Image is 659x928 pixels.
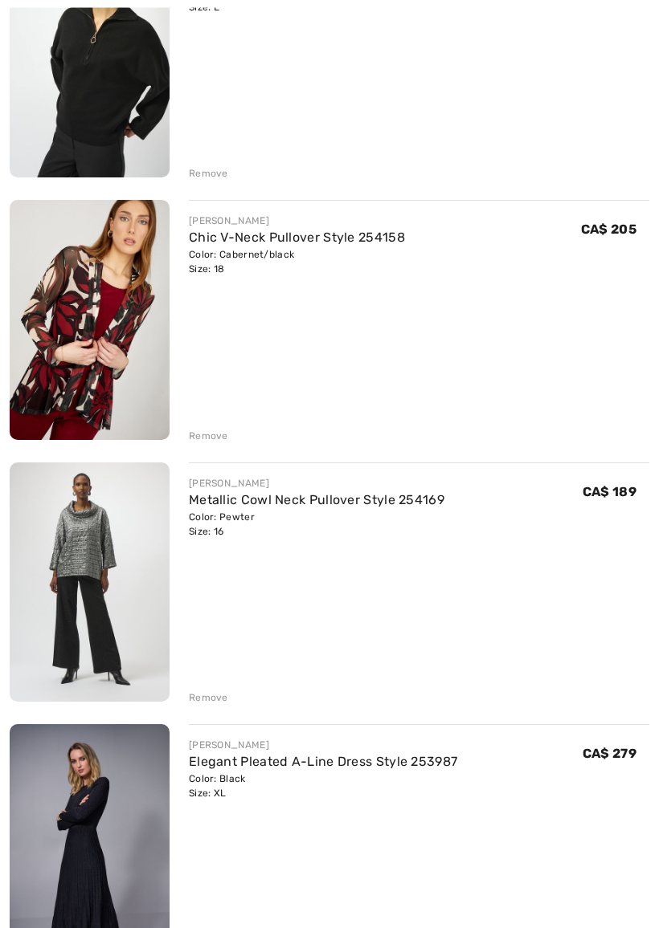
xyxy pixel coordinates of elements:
div: Remove [189,691,228,706]
a: Metallic Cowl Neck Pullover Style 254169 [189,493,444,508]
div: [PERSON_NAME] [189,214,405,229]
span: CA$ 279 [583,747,636,762]
img: Metallic Cowl Neck Pullover Style 254169 [10,463,170,702]
span: CA$ 205 [581,222,636,238]
div: Color: Pewter Size: 16 [189,511,444,539]
div: Color: Black Size: XL [189,772,457,801]
div: [PERSON_NAME] [189,477,444,491]
div: [PERSON_NAME] [189,739,457,753]
div: Color: Cabernet/black Size: 18 [189,248,405,277]
div: Remove [189,167,228,181]
a: Elegant Pleated A-Line Dress Style 253987 [189,755,457,770]
div: Remove [189,429,228,444]
img: Chic V-Neck Pullover Style 254158 [10,201,170,441]
a: Chic V-Neck Pullover Style 254158 [189,230,405,246]
span: CA$ 189 [583,485,636,500]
